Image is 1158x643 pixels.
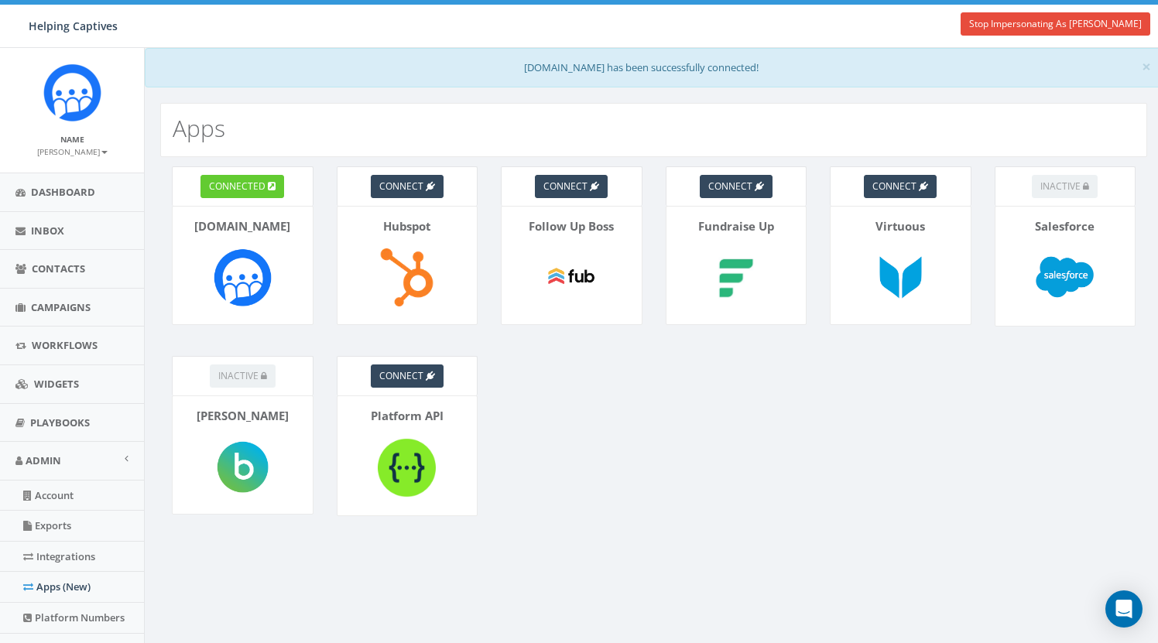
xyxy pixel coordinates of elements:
a: Stop Impersonating As [PERSON_NAME] [961,12,1150,36]
a: connect [700,175,773,198]
div: Open Intercom Messenger [1105,590,1143,628]
span: connect [379,180,423,193]
span: connect [543,180,588,193]
img: Hubspot-logo [372,243,442,313]
img: Rally.so-logo [207,243,277,313]
span: Campaigns [31,300,91,314]
a: connect [371,175,444,198]
span: Admin [26,453,61,467]
img: Salesforce-logo [1030,243,1100,314]
a: connect [371,364,444,388]
p: Salesforce [1007,218,1124,234]
span: Contacts [32,262,85,275]
p: Virtuous [842,218,959,234]
p: Hubspot [349,218,466,234]
span: Widgets [34,377,79,391]
img: Blackbaud-logo [207,432,277,501]
span: × [1142,56,1151,77]
img: Virtuous-logo [865,243,935,313]
button: Close [1142,59,1151,75]
img: Platform API-logo [372,432,442,504]
button: inactive [1032,175,1098,198]
a: connect [864,175,937,198]
img: Follow Up Boss-logo [536,243,606,313]
small: [PERSON_NAME] [37,146,108,157]
span: connect [708,180,752,193]
img: Fundraise Up-logo [701,243,771,313]
p: Follow Up Boss [513,218,630,234]
a: connect [535,175,608,198]
a: [PERSON_NAME] [37,144,108,158]
p: [PERSON_NAME] [184,408,301,424]
span: Helping Captives [29,19,118,33]
p: Fundraise Up [678,218,795,234]
h2: Apps [173,115,225,141]
p: [DOMAIN_NAME] [184,218,301,234]
span: connect [872,180,916,193]
p: Platform API [349,408,466,424]
img: Rally_platform_Icon_1.png [43,63,101,121]
a: connected [200,175,284,198]
small: Name [60,134,84,145]
span: connected [209,180,266,193]
span: inactive [1040,180,1081,193]
span: Workflows [32,338,98,352]
span: inactive [218,369,259,382]
span: connect [379,369,423,382]
span: Dashboard [31,185,95,199]
span: Playbooks [30,416,90,429]
span: Inbox [31,224,64,238]
button: inactive [210,364,276,388]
